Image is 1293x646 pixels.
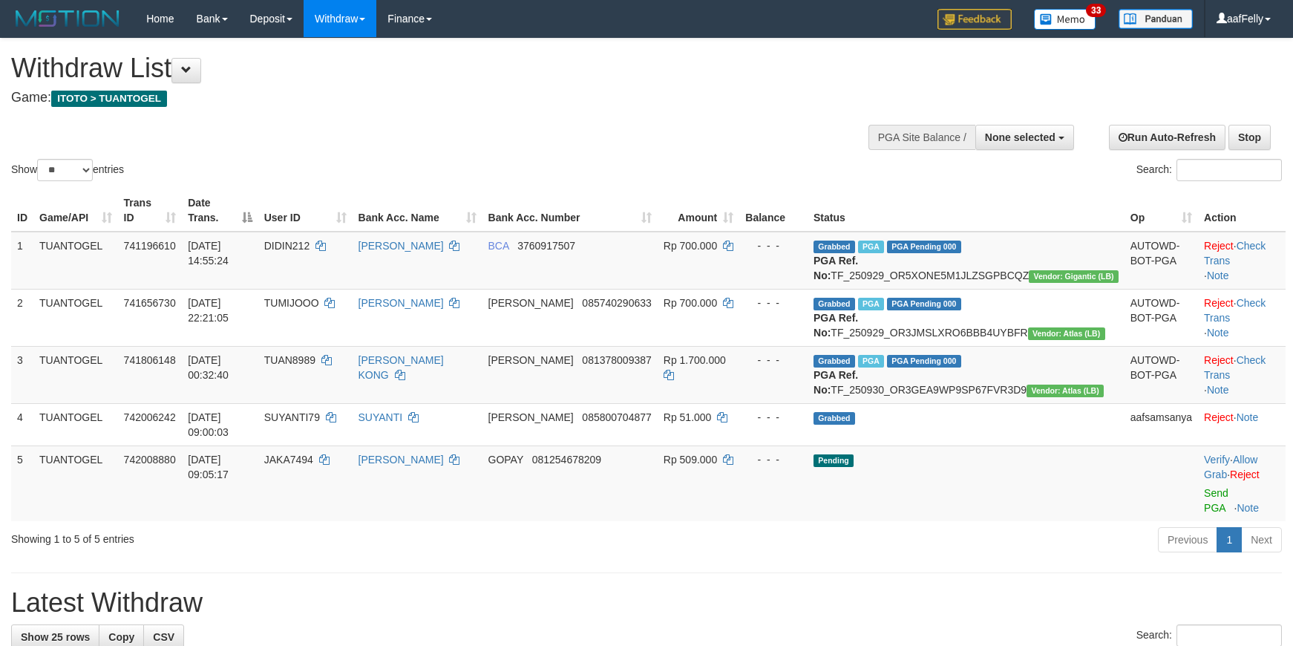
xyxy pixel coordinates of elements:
td: TUANTOGEL [33,346,118,403]
span: None selected [985,131,1055,143]
td: TUANTOGEL [33,232,118,290]
span: Rp 700.000 [664,240,717,252]
div: - - - [745,410,802,425]
a: Check Trans [1204,297,1266,324]
th: Amount: activate to sort column ascending [658,189,739,232]
span: CSV [153,631,174,643]
span: Grabbed [814,241,855,253]
td: 4 [11,403,33,446]
th: Bank Acc. Name: activate to sort column ascending [353,189,482,232]
select: Showentries [37,159,93,181]
span: Vendor URL: https://dashboard.q2checkout.com/secure [1029,270,1119,283]
span: 741196610 [124,240,176,252]
span: PGA Pending [887,355,961,368]
a: Reject [1230,469,1260,480]
th: Action [1198,189,1286,232]
span: JAKA7494 [264,454,313,466]
span: Marked by aafchonlypin [858,355,884,368]
span: Vendor URL: https://dashboard.q2checkout.com/secure [1027,385,1104,397]
span: Copy 085800704877 to clipboard [582,411,651,423]
span: DIDIN212 [264,240,310,252]
span: Rp 700.000 [664,297,717,309]
td: 2 [11,289,33,346]
a: Check Trans [1204,354,1266,381]
td: · [1198,403,1286,446]
span: PGA Pending [887,298,961,310]
a: Note [1207,327,1229,339]
a: Reject [1204,240,1234,252]
span: TUMIJOOO [264,297,319,309]
td: TUANTOGEL [33,289,118,346]
span: Copy 3760917507 to clipboard [517,240,575,252]
span: 742008880 [124,454,176,466]
a: Verify [1204,454,1230,466]
span: · [1204,454,1257,480]
td: 5 [11,446,33,521]
td: TF_250929_OR5XONE5M1JLZSGPBCQZ [808,232,1125,290]
a: Send PGA [1204,487,1228,514]
th: Balance [739,189,808,232]
span: Copy 081254678209 to clipboard [532,454,601,466]
img: Feedback.jpg [937,9,1012,30]
a: Stop [1228,125,1271,150]
td: TUANTOGEL [33,446,118,521]
span: PGA Pending [887,241,961,253]
th: Date Trans.: activate to sort column descending [182,189,258,232]
th: User ID: activate to sort column ascending [258,189,353,232]
span: Rp 1.700.000 [664,354,726,366]
input: Search: [1176,159,1282,181]
span: [PERSON_NAME] [488,297,574,309]
div: - - - [745,452,802,467]
td: TUANTOGEL [33,403,118,446]
a: Note [1207,384,1229,396]
a: SUYANTI [359,411,403,423]
td: aafsamsanya [1125,403,1198,446]
th: Trans ID: activate to sort column ascending [118,189,183,232]
span: Rp 51.000 [664,411,712,423]
span: Grabbed [814,298,855,310]
img: panduan.png [1119,9,1193,29]
span: Copy [108,631,134,643]
b: PGA Ref. No: [814,369,858,396]
label: Show entries [11,159,124,181]
a: Note [1207,270,1229,281]
a: [PERSON_NAME] [359,297,444,309]
div: PGA Site Balance / [868,125,975,150]
td: AUTOWD-BOT-PGA [1125,346,1198,403]
span: 33 [1086,4,1106,17]
span: Copy 081378009387 to clipboard [582,354,651,366]
span: [DATE] 09:05:17 [188,454,229,480]
div: - - - [745,353,802,368]
span: Grabbed [814,412,855,425]
img: Button%20Memo.svg [1034,9,1096,30]
th: Bank Acc. Number: activate to sort column ascending [482,189,658,232]
span: Vendor URL: https://dashboard.q2checkout.com/secure [1028,327,1105,340]
span: TUAN8989 [264,354,315,366]
a: [PERSON_NAME] [359,240,444,252]
span: Rp 509.000 [664,454,717,466]
div: Showing 1 to 5 of 5 entries [11,526,528,547]
span: [PERSON_NAME] [488,411,574,423]
th: ID [11,189,33,232]
a: Note [1237,411,1259,423]
span: BCA [488,240,509,252]
span: SUYANTI79 [264,411,320,423]
b: PGA Ref. No: [814,312,858,339]
a: [PERSON_NAME] KONG [359,354,444,381]
a: Previous [1158,527,1217,552]
th: Status [808,189,1125,232]
span: GOPAY [488,454,523,466]
span: Marked by aafchonlypin [858,298,884,310]
a: Check Trans [1204,240,1266,267]
a: Reject [1204,297,1234,309]
td: AUTOWD-BOT-PGA [1125,232,1198,290]
td: · · [1198,446,1286,521]
div: - - - [745,296,802,310]
a: Next [1241,527,1282,552]
div: - - - [745,238,802,253]
td: 1 [11,232,33,290]
td: · · [1198,232,1286,290]
a: Note [1237,502,1259,514]
h1: Withdraw List [11,53,847,83]
span: Marked by aafyoumonoriya [858,241,884,253]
